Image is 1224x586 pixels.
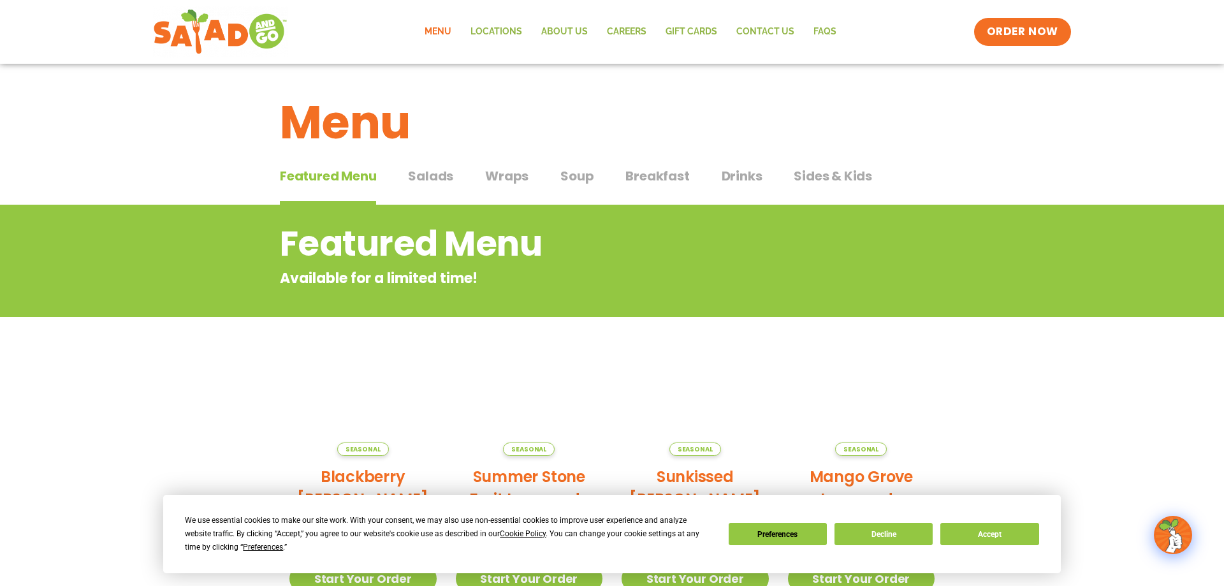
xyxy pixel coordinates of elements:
p: Available for a limited time! [280,268,841,289]
h2: Sunkissed [PERSON_NAME] [622,465,769,510]
a: About Us [532,17,597,47]
span: Featured Menu [280,166,376,186]
img: new-SAG-logo-768×292 [153,6,288,57]
span: Seasonal [835,443,887,456]
h1: Menu [280,88,944,157]
nav: Menu [415,17,846,47]
img: Product photo for Summer Stone Fruit Lemonade [456,360,603,456]
span: Seasonal [669,443,721,456]
a: FAQs [804,17,846,47]
img: Product photo for Blackberry Bramble Lemonade [289,360,437,456]
div: Cookie Consent Prompt [163,495,1061,573]
span: Wraps [485,166,528,186]
h2: Blackberry [PERSON_NAME] Lemonade [289,465,437,532]
button: Decline [834,523,933,545]
span: ORDER NOW [987,24,1058,40]
span: Sides & Kids [794,166,872,186]
img: Product photo for Sunkissed Yuzu Lemonade [622,360,769,456]
a: ORDER NOW [974,18,1071,46]
span: Seasonal [337,443,389,456]
a: Menu [415,17,461,47]
span: Breakfast [625,166,689,186]
h2: Mango Grove Lemonade [788,465,935,510]
div: Tabbed content [280,162,944,205]
div: We use essential cookies to make our site work. With your consent, we may also use non-essential ... [185,514,713,554]
img: Product photo for Mango Grove Lemonade [788,360,935,456]
button: Accept [940,523,1038,545]
span: Preferences [243,543,283,552]
h2: Featured Menu [280,218,841,270]
button: Preferences [729,523,827,545]
img: wpChatIcon [1155,517,1191,553]
a: Contact Us [727,17,804,47]
span: Salads [408,166,453,186]
span: Cookie Policy [500,529,546,538]
span: Drinks [722,166,762,186]
span: Seasonal [503,443,555,456]
a: Locations [461,17,532,47]
h2: Summer Stone Fruit Lemonade [456,465,603,510]
a: Careers [597,17,656,47]
a: GIFT CARDS [656,17,727,47]
span: Soup [560,166,594,186]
